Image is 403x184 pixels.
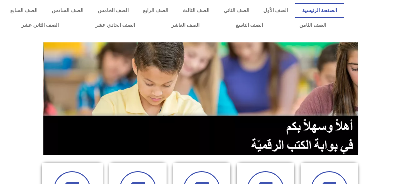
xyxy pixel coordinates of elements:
a: الصف الحادي عشر [77,18,153,33]
a: الصفحة الرئيسية [295,3,344,18]
a: الصف الثاني [216,3,256,18]
a: الصف الخامس [91,3,136,18]
a: الصف التاسع [218,18,281,33]
a: الصف الثاني عشر [3,18,77,33]
a: الصف الأول [256,3,295,18]
a: الصف الثامن [281,18,344,33]
a: الصف السابع [3,3,45,18]
a: الصف السادس [45,3,91,18]
a: الصف العاشر [153,18,218,33]
a: الصف الرابع [136,3,175,18]
a: الصف الثالث [175,3,216,18]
